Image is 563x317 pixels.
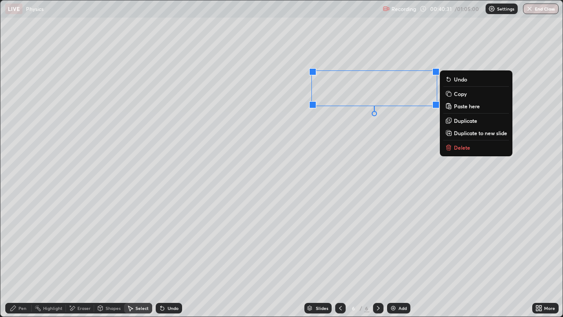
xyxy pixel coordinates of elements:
[526,5,533,12] img: end-class-cross
[454,76,467,83] p: Undo
[77,306,91,310] div: Eraser
[349,306,358,311] div: 6
[18,306,26,310] div: Pen
[383,5,390,12] img: recording.375f2c34.svg
[454,90,467,97] p: Copy
[544,306,555,310] div: More
[443,88,509,99] button: Copy
[391,6,416,12] p: Recording
[316,306,328,310] div: Slides
[106,306,121,310] div: Shapes
[443,128,509,138] button: Duplicate to new slide
[497,7,514,11] p: Settings
[390,305,397,312] img: add-slide-button
[398,306,407,310] div: Add
[454,117,477,124] p: Duplicate
[454,144,470,151] p: Delete
[443,74,509,85] button: Undo
[135,306,149,310] div: Select
[454,103,480,110] p: Paste here
[168,306,179,310] div: Undo
[443,142,509,153] button: Delete
[443,101,509,111] button: Paste here
[488,5,495,12] img: class-settings-icons
[26,5,44,12] p: Physics
[364,304,369,312] div: 6
[523,4,559,14] button: End Class
[360,306,362,311] div: /
[454,129,507,136] p: Duplicate to new slide
[8,5,20,12] p: LIVE
[43,306,62,310] div: Highlight
[443,115,509,126] button: Duplicate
